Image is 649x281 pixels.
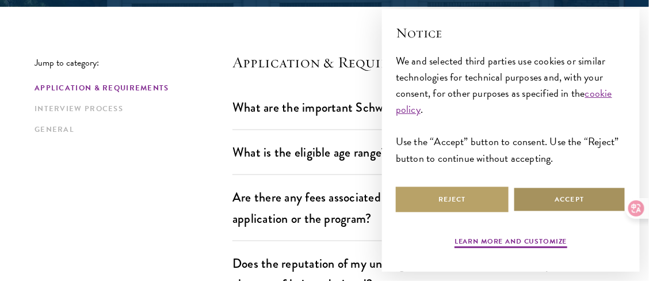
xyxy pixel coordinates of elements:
[232,53,614,71] h4: Application & Requirements
[396,187,509,212] button: Reject
[35,103,226,115] a: Interview Process
[232,94,614,120] button: What are the important Schwarzman Scholars application dates?
[396,23,626,43] h2: Notice
[455,236,567,250] button: Learn more and customize
[232,184,614,231] button: Are there any fees associated with the Schwarzman Scholars application or the program?
[396,85,612,117] a: cookie policy
[513,187,626,212] button: Accept
[35,58,232,68] p: Jump to category:
[35,82,226,94] a: Application & Requirements
[396,53,626,166] div: We and selected third parties use cookies or similar technologies for technical purposes and, wit...
[35,124,226,136] a: General
[232,139,614,165] button: What is the eligible age range?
